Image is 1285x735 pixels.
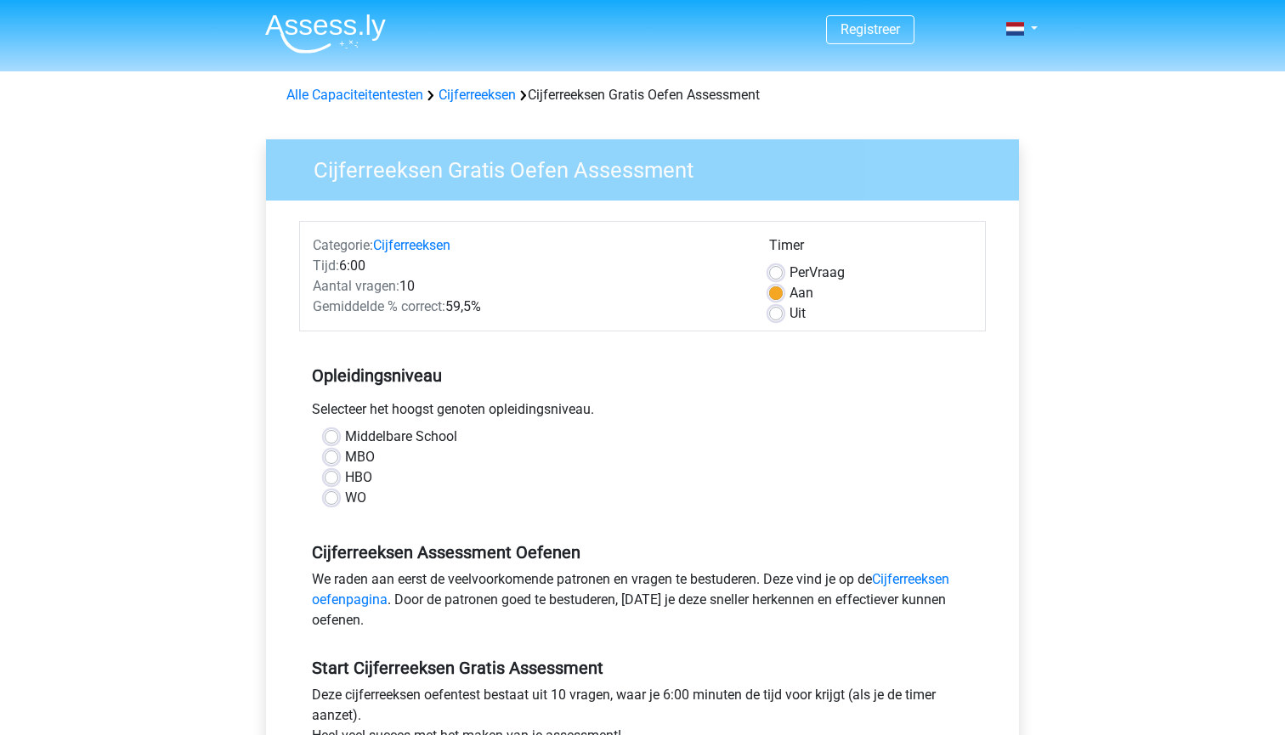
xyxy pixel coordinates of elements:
[300,297,756,317] div: 59,5%
[300,276,756,297] div: 10
[300,256,756,276] div: 6:00
[312,658,973,678] h5: Start Cijferreeksen Gratis Assessment
[345,427,457,447] label: Middelbare School
[345,447,375,467] label: MBO
[345,488,366,508] label: WO
[790,303,806,324] label: Uit
[313,257,339,274] span: Tijd:
[769,235,972,263] div: Timer
[373,237,450,253] a: Cijferreeksen
[299,399,986,427] div: Selecteer het hoogst genoten opleidingsniveau.
[841,21,900,37] a: Registreer
[286,87,423,103] a: Alle Capaciteitentesten
[313,237,373,253] span: Categorie:
[790,263,845,283] label: Vraag
[280,85,1005,105] div: Cijferreeksen Gratis Oefen Assessment
[313,298,445,314] span: Gemiddelde % correct:
[312,542,973,563] h5: Cijferreeksen Assessment Oefenen
[790,264,809,280] span: Per
[299,569,986,637] div: We raden aan eerst de veelvoorkomende patronen en vragen te bestuderen. Deze vind je op de . Door...
[345,467,372,488] label: HBO
[312,359,973,393] h5: Opleidingsniveau
[265,14,386,54] img: Assessly
[790,283,813,303] label: Aan
[439,87,516,103] a: Cijferreeksen
[293,150,1006,184] h3: Cijferreeksen Gratis Oefen Assessment
[313,278,399,294] span: Aantal vragen:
